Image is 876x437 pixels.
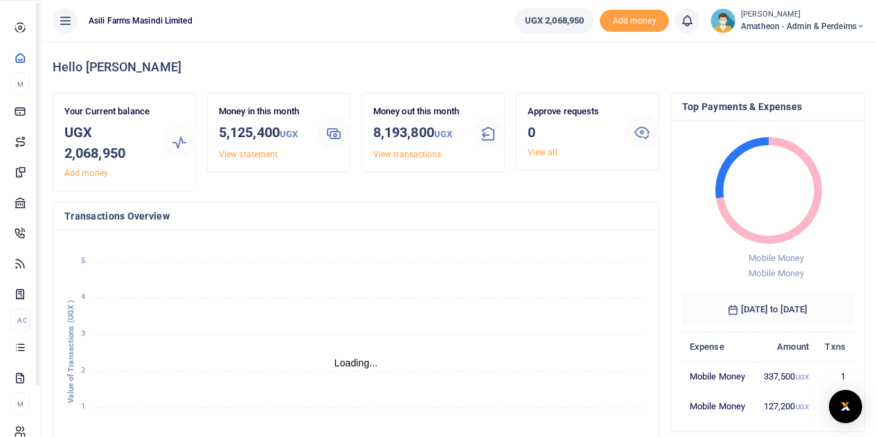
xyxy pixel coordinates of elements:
[11,309,30,332] li: Ac
[81,256,85,265] tspan: 5
[682,391,755,420] td: Mobile Money
[710,8,735,33] img: profile-user
[373,150,442,159] a: View transactions
[219,150,278,159] a: View statement
[373,105,461,119] p: Money out this month
[334,357,378,368] text: Loading...
[682,293,853,326] h6: [DATE] to [DATE]
[796,373,809,381] small: UGX
[755,391,816,420] td: 127,200
[525,14,584,28] span: UGX 2,068,950
[710,8,865,33] a: profile-user [PERSON_NAME] Amatheon - Admin & Perdeims
[509,8,600,33] li: Wallet ballance
[600,10,669,33] span: Add money
[219,122,306,145] h3: 5,125,400
[81,402,85,411] tspan: 1
[741,9,865,21] small: [PERSON_NAME]
[434,129,452,139] small: UGX
[64,208,647,224] h4: Transactions Overview
[755,362,816,391] td: 337,500
[682,362,755,391] td: Mobile Money
[81,366,85,375] tspan: 2
[829,390,862,423] div: Open Intercom Messenger
[81,292,85,301] tspan: 4
[373,122,461,145] h3: 8,193,800
[749,253,804,263] span: Mobile Money
[816,332,853,362] th: Txns
[528,148,557,157] a: View all
[219,105,306,119] p: Money in this month
[66,300,75,403] text: Value of Transactions (UGX )
[682,332,755,362] th: Expense
[749,268,804,278] span: Mobile Money
[515,8,594,33] a: UGX 2,068,950
[816,362,853,391] td: 1
[796,403,809,411] small: UGX
[816,391,853,420] td: 2
[280,129,298,139] small: UGX
[755,332,816,362] th: Amount
[11,393,30,416] li: M
[600,15,669,25] a: Add money
[64,105,152,119] p: Your Current balance
[81,329,85,338] tspan: 3
[528,122,615,143] h3: 0
[11,73,30,96] li: M
[64,122,152,163] h3: UGX 2,068,950
[682,99,853,114] h4: Top Payments & Expenses
[600,10,669,33] li: Toup your wallet
[741,20,865,33] span: Amatheon - Admin & Perdeims
[83,15,198,27] span: Asili Farms Masindi Limited
[528,105,615,119] p: Approve requests
[64,168,108,178] a: Add money
[53,60,865,75] h4: Hello [PERSON_NAME]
